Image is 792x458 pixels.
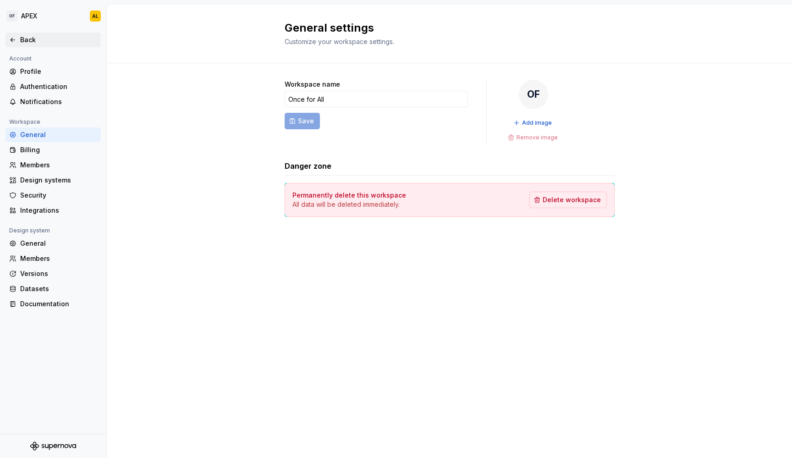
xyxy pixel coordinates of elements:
[30,441,76,451] svg: Supernova Logo
[20,67,97,76] div: Profile
[20,191,97,200] div: Security
[529,192,607,208] button: Delete workspace
[511,116,556,129] button: Add image
[285,160,331,171] h3: Danger zone
[20,176,97,185] div: Design systems
[292,191,406,200] h4: Permanently delete this workspace
[20,160,97,170] div: Members
[5,266,101,281] a: Versions
[5,297,101,311] a: Documentation
[20,239,97,248] div: General
[5,33,101,47] a: Back
[20,130,97,139] div: General
[292,200,406,209] p: All data will be deleted immediately.
[5,203,101,218] a: Integrations
[20,82,97,91] div: Authentication
[519,80,548,109] div: OF
[5,251,101,266] a: Members
[20,206,97,215] div: Integrations
[5,158,101,172] a: Members
[285,21,604,35] h2: General settings
[5,173,101,188] a: Design systems
[285,80,340,89] label: Workspace name
[5,143,101,157] a: Billing
[20,269,97,278] div: Versions
[5,281,101,296] a: Datasets
[5,79,101,94] a: Authentication
[6,11,17,22] div: OF
[543,195,601,204] span: Delete workspace
[5,188,101,203] a: Security
[5,53,35,64] div: Account
[20,35,97,44] div: Back
[5,94,101,109] a: Notifications
[2,6,104,26] button: OFAPEXAL
[5,236,101,251] a: General
[92,12,99,20] div: AL
[5,127,101,142] a: General
[20,299,97,309] div: Documentation
[5,116,44,127] div: Workspace
[522,119,552,127] span: Add image
[20,145,97,155] div: Billing
[20,97,97,106] div: Notifications
[20,254,97,263] div: Members
[20,284,97,293] div: Datasets
[5,64,101,79] a: Profile
[5,225,54,236] div: Design system
[21,11,37,21] div: APEX
[285,38,394,45] span: Customize your workspace settings.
